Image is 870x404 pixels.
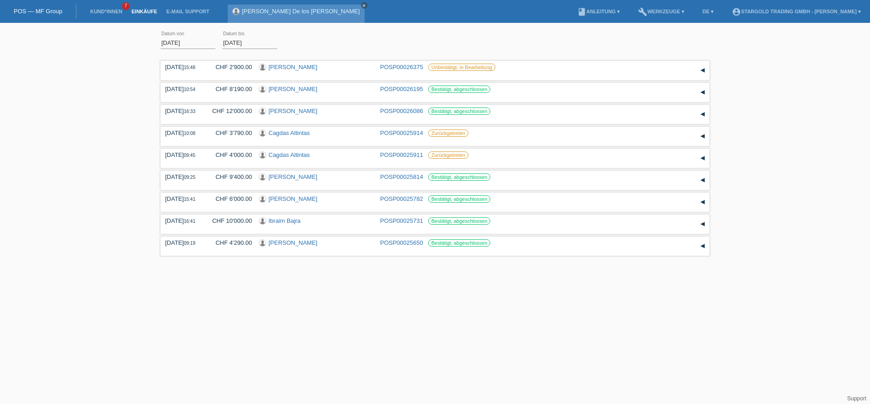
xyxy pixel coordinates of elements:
a: close [361,2,367,9]
span: 15:41 [184,197,195,202]
a: POSP00026375 [380,64,423,70]
div: auf-/zuklappen [696,217,709,231]
a: [PERSON_NAME] [269,195,317,202]
label: Zurückgetreten [428,151,468,159]
div: auf-/zuklappen [696,108,709,121]
div: auf-/zuklappen [696,239,709,253]
span: 16:41 [184,219,195,224]
i: build [638,7,647,16]
label: Bestätigt, abgeschlossen [428,108,490,115]
div: CHF 2'900.00 [209,64,252,70]
a: POSP00026195 [380,86,423,92]
a: POSP00025914 [380,129,423,136]
span: 16:33 [184,109,195,114]
label: Zurückgetreten [428,129,468,137]
a: DE ▾ [698,9,718,14]
a: [PERSON_NAME] [269,86,317,92]
div: CHF 12'000.00 [209,108,252,114]
div: [DATE] [165,64,202,70]
div: CHF 3'790.00 [209,129,252,136]
label: Bestätigt, abgeschlossen [428,217,490,225]
div: [DATE] [165,86,202,92]
label: Bestätigt, abgeschlossen [428,195,490,203]
label: Bestätigt, abgeschlossen [428,86,490,93]
a: buildWerkzeuge ▾ [634,9,689,14]
div: [DATE] [165,151,202,158]
div: [DATE] [165,195,202,202]
a: POSP00026086 [380,108,423,114]
div: CHF 4'000.00 [209,151,252,158]
span: 10:08 [184,131,195,136]
i: close [362,3,366,8]
a: [PERSON_NAME] [269,64,317,70]
div: CHF 10'000.00 [209,217,252,224]
div: CHF 4'290.00 [209,239,252,246]
a: Kund*innen [86,9,127,14]
a: POS — MF Group [14,8,62,15]
div: [DATE] [165,173,202,180]
a: Cagdas Altintas [269,151,310,158]
span: 09:25 [184,175,195,180]
a: bookAnleitung ▾ [573,9,624,14]
i: account_circle [732,7,741,16]
div: CHF 6'000.00 [209,195,252,202]
a: POSP00025814 [380,173,423,180]
a: [PERSON_NAME] [269,173,317,180]
label: Bestätigt, abgeschlossen [428,173,490,181]
span: 09:45 [184,153,195,158]
a: POSP00025782 [380,195,423,202]
div: auf-/zuklappen [696,195,709,209]
div: CHF 9'400.00 [209,173,252,180]
div: [DATE] [165,239,202,246]
label: Unbestätigt, in Bearbeitung [428,64,495,71]
span: 15:48 [184,65,195,70]
a: [PERSON_NAME] De los [PERSON_NAME] [242,8,360,15]
span: 10:54 [184,87,195,92]
a: POSP00025731 [380,217,423,224]
div: auf-/zuklappen [696,86,709,99]
a: Ibraim Bajra [269,217,301,224]
a: account_circleStargold Trading GmbH - [PERSON_NAME] ▾ [727,9,865,14]
a: [PERSON_NAME] [269,239,317,246]
a: Einkäufe [127,9,161,14]
div: [DATE] [165,108,202,114]
a: Cagdas Altintas [269,129,310,136]
div: CHF 8'190.00 [209,86,252,92]
div: [DATE] [165,129,202,136]
span: 09:19 [184,241,195,246]
div: auf-/zuklappen [696,173,709,187]
a: Support [847,395,866,402]
a: [PERSON_NAME] [269,108,317,114]
a: POSP00025650 [380,239,423,246]
a: POSP00025911 [380,151,423,158]
div: [DATE] [165,217,202,224]
div: auf-/zuklappen [696,129,709,143]
label: Bestätigt, abgeschlossen [428,239,490,247]
span: 7 [122,2,129,10]
a: E-Mail Support [162,9,214,14]
div: auf-/zuklappen [696,64,709,77]
div: auf-/zuklappen [696,151,709,165]
i: book [577,7,586,16]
